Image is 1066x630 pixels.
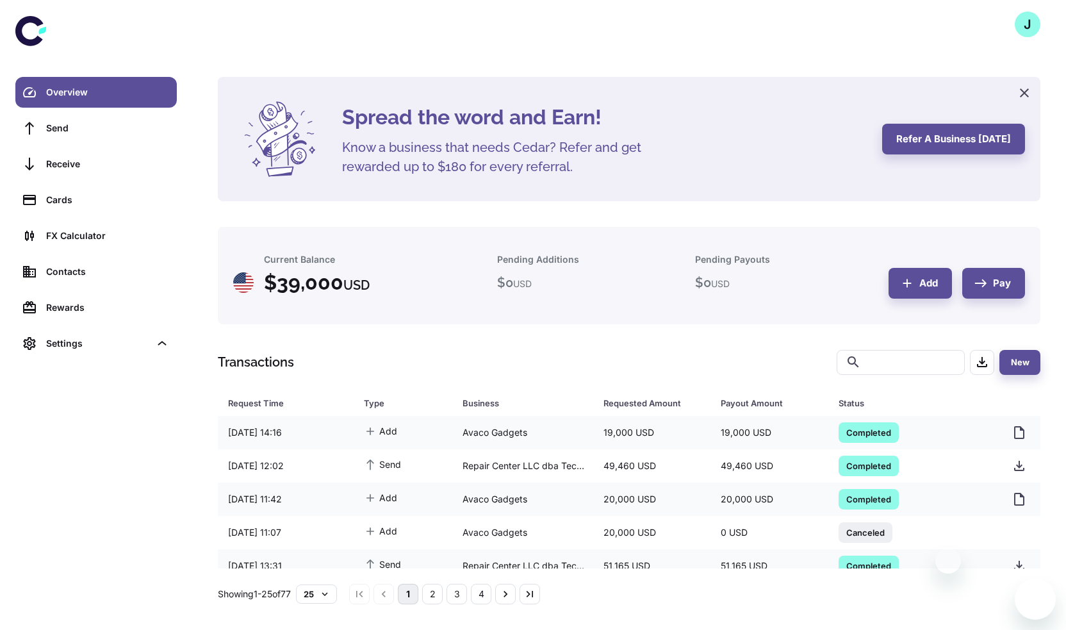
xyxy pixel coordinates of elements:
[46,157,169,171] div: Receive
[839,559,899,572] span: Completed
[839,492,899,505] span: Completed
[471,584,491,604] button: Go to page 4
[513,278,532,289] span: USD
[711,278,730,289] span: USD
[15,149,177,179] a: Receive
[593,487,710,511] div: 20,000 USD
[710,487,828,511] div: 20,000 USD
[364,457,401,471] span: Send
[839,459,899,472] span: Completed
[218,587,291,601] p: Showing 1-25 of 77
[228,394,348,412] span: Request Time
[839,394,971,412] div: Status
[15,185,177,215] a: Cards
[343,278,370,293] span: USD
[839,394,988,412] span: Status
[296,584,337,604] button: 25
[364,394,447,412] span: Type
[593,554,710,578] div: 51,165 USD
[342,138,662,176] h5: Know a business that needs Cedar? Refer and get rewarded up to $180 for every referral.
[593,454,710,478] div: 49,460 USD
[452,454,593,478] div: Repair Center LLC dba Tech defenders
[447,584,467,604] button: Go to page 3
[15,220,177,251] a: FX Calculator
[839,426,899,438] span: Completed
[218,554,354,578] div: [DATE] 13:31
[218,454,354,478] div: [DATE] 12:02
[364,424,397,438] span: Add
[695,273,730,292] h5: $ 0
[710,554,828,578] div: 51,165 USD
[452,420,593,445] div: Avaco Gadgets
[1015,579,1056,620] iframe: Button to launch messaging window
[710,420,828,445] div: 19,000 USD
[15,292,177,323] a: Rewards
[962,268,1025,299] button: Pay
[452,554,593,578] div: Repair Center LLC dba Tech defenders
[264,253,335,267] h6: Current Balance
[218,420,354,445] div: [DATE] 14:16
[15,328,177,359] div: Settings
[695,253,770,267] h6: Pending Payouts
[452,487,593,511] div: Avaco Gadgets
[520,584,540,604] button: Go to last page
[935,548,961,574] iframe: Close message
[218,487,354,511] div: [DATE] 11:42
[721,394,806,412] div: Payout Amount
[46,193,169,207] div: Cards
[46,301,169,315] div: Rewards
[593,520,710,545] div: 20,000 USD
[1015,12,1040,37] button: J
[882,124,1025,154] button: Refer a business [DATE]
[497,273,532,292] h5: $ 0
[452,520,593,545] div: Avaco Gadgets
[46,229,169,243] div: FX Calculator
[839,526,892,538] span: Canceled
[364,524,397,538] span: Add
[721,394,823,412] span: Payout Amount
[495,584,516,604] button: Go to next page
[710,520,828,545] div: 0 USD
[228,394,332,412] div: Request Time
[46,336,150,351] div: Settings
[218,520,354,545] div: [DATE] 11:07
[497,253,579,267] h6: Pending Additions
[710,454,828,478] div: 49,460 USD
[46,85,169,99] div: Overview
[264,267,370,298] h4: $ 39,000
[15,256,177,287] a: Contacts
[593,420,710,445] div: 19,000 USD
[342,102,867,133] h4: Spread the word and Earn!
[364,394,430,412] div: Type
[218,352,294,372] h1: Transactions
[15,113,177,144] a: Send
[603,394,689,412] div: Requested Amount
[46,121,169,135] div: Send
[398,584,418,604] button: page 1
[999,350,1040,375] button: New
[364,490,397,504] span: Add
[422,584,443,604] button: Go to page 2
[603,394,705,412] span: Requested Amount
[889,268,952,299] button: Add
[46,265,169,279] div: Contacts
[15,77,177,108] a: Overview
[364,557,401,571] span: Send
[347,584,542,604] nav: pagination navigation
